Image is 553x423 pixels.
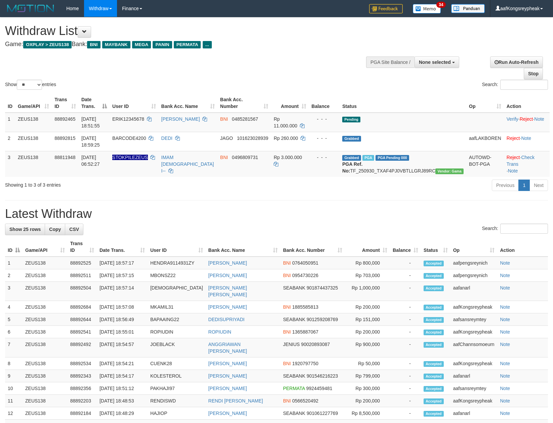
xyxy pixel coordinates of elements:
td: aafpengsreynich [450,269,498,282]
th: Date Trans.: activate to sort column descending [79,93,110,113]
td: ROPIUDIN [148,326,206,338]
th: Status: activate to sort column ascending [421,237,450,257]
td: [DEMOGRAPHIC_DATA] [148,282,206,301]
td: [DATE] 18:54:21 [97,357,148,370]
a: Note [500,273,510,278]
td: 88892184 [68,407,97,420]
td: 3 [5,151,15,177]
th: Amount: activate to sort column ascending [271,93,309,113]
a: CSV [65,224,83,235]
td: - [390,407,421,420]
img: MOTION_logo.png [5,3,56,13]
span: BNI [283,361,291,366]
label: Show entries [5,80,56,90]
span: ERIK12345678 [112,116,144,122]
td: MKAMIL31 [148,301,206,313]
span: 88892815 [54,136,75,141]
span: Copy [49,227,61,232]
td: aafKongsreypheak [450,395,498,407]
td: 9 [5,370,23,382]
td: [DATE] 18:51:12 [97,382,148,395]
span: Copy 90020893087 to clipboard [301,342,330,347]
td: [DATE] 18:57:17 [97,257,148,269]
span: Copy 1365887067 to clipboard [292,329,318,335]
span: Accepted [424,317,444,323]
label: Search: [482,224,548,234]
td: Rp 200,000 [345,301,390,313]
a: Note [500,386,510,391]
td: 88892684 [68,301,97,313]
td: ZEUS138 [23,257,68,269]
span: MEGA [132,41,151,48]
td: Rp 800,000 [345,257,390,269]
td: aafpengsreynich [450,257,498,269]
a: DEDISUPRIYADI [208,317,245,322]
img: Feedback.jpg [369,4,403,13]
span: BNI [283,329,291,335]
td: ZEUS138 [23,326,68,338]
td: ZEUS138 [15,151,52,177]
td: aafChannsomoeurn [450,338,498,357]
span: Show 25 rows [9,227,41,232]
span: Copy 0566520492 to clipboard [292,398,318,403]
a: [PERSON_NAME] [208,386,247,391]
th: Bank Acc. Name: activate to sort column ascending [159,93,218,113]
span: Accepted [424,361,444,367]
th: User ID: activate to sort column ascending [148,237,206,257]
td: 88892644 [68,313,97,326]
td: ZEUS138 [23,370,68,382]
td: 88892541 [68,326,97,338]
a: ANGGRIAWAN [PERSON_NAME] [208,342,247,354]
a: Reject [507,155,520,160]
td: ZEUS138 [15,113,52,132]
span: Accepted [424,273,444,279]
td: Rp 300,000 [345,382,390,395]
a: DEDI [161,136,172,141]
span: Copy 901061227769 to clipboard [307,411,338,416]
td: ZEUS138 [23,395,68,407]
span: Accepted [424,386,444,392]
td: - [390,326,421,338]
a: Copy [45,224,65,235]
td: ZEUS138 [23,269,68,282]
td: Rp 200,000 [345,395,390,407]
span: BNI [87,41,100,48]
a: Next [529,180,548,191]
span: Copy 0485281567 to clipboard [232,116,258,122]
td: 10 [5,382,23,395]
td: - [390,282,421,301]
td: [DATE] 18:54:17 [97,370,148,382]
span: ... [203,41,212,48]
td: RENDISWD [148,395,206,407]
span: Accepted [424,411,444,417]
td: PAKHAJI97 [148,382,206,395]
td: - [390,269,421,282]
td: ZEUS138 [23,301,68,313]
span: JAGO [220,136,233,141]
span: Accepted [424,398,444,404]
span: SEABANK [283,317,305,322]
span: Copy 1885585813 to clipboard [292,304,318,310]
th: Bank Acc. Number: activate to sort column ascending [218,93,271,113]
span: PERMATA [174,41,201,48]
th: ID [5,93,15,113]
a: [PERSON_NAME] [208,411,247,416]
td: aafLAKBOREN [466,132,504,151]
span: Copy 901259208769 to clipboard [307,317,338,322]
a: [PERSON_NAME] [208,273,247,278]
div: - - - [312,116,337,122]
td: BAPAAING22 [148,313,206,326]
td: [DATE] 18:54:57 [97,338,148,357]
td: 88892504 [68,282,97,301]
span: BNI [283,260,291,266]
span: Accepted [424,330,444,335]
td: ZEUS138 [23,313,68,326]
td: [DATE] 18:48:53 [97,395,148,407]
img: Button%20Memo.svg [413,4,441,13]
td: KOLESTEROL [148,370,206,382]
span: Grabbed [342,155,361,161]
td: · [504,132,550,151]
span: Rp 260.000 [274,136,298,141]
th: Bank Acc. Number: activate to sort column ascending [280,237,345,257]
div: - - - [312,154,337,161]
